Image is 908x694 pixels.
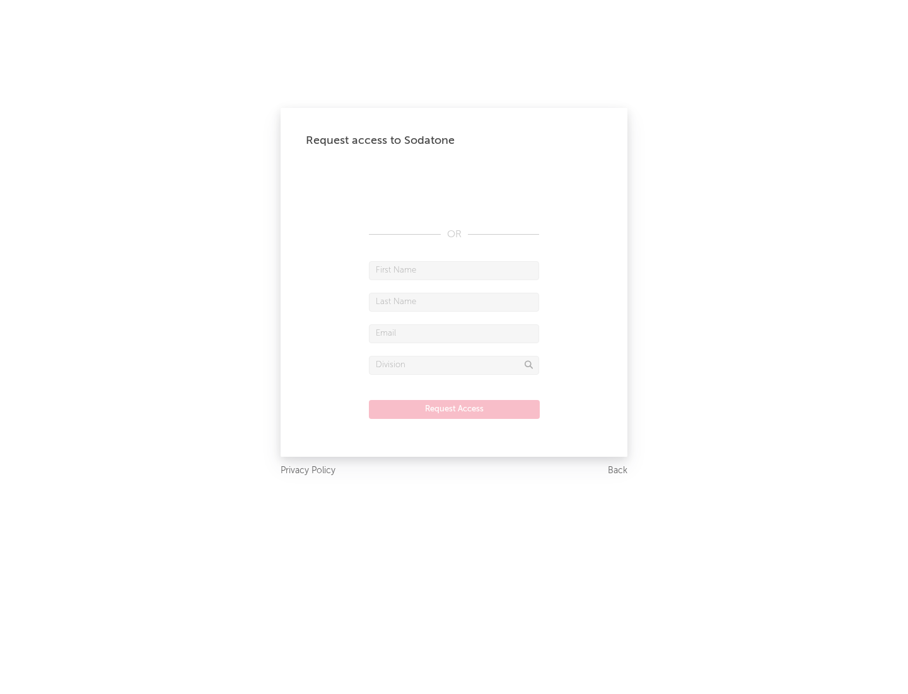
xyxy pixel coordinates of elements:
a: Back [608,463,627,479]
a: Privacy Policy [281,463,335,479]
input: Division [369,356,539,375]
div: OR [369,227,539,242]
input: First Name [369,261,539,280]
button: Request Access [369,400,540,419]
input: Last Name [369,293,539,312]
input: Email [369,324,539,343]
div: Request access to Sodatone [306,133,602,148]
